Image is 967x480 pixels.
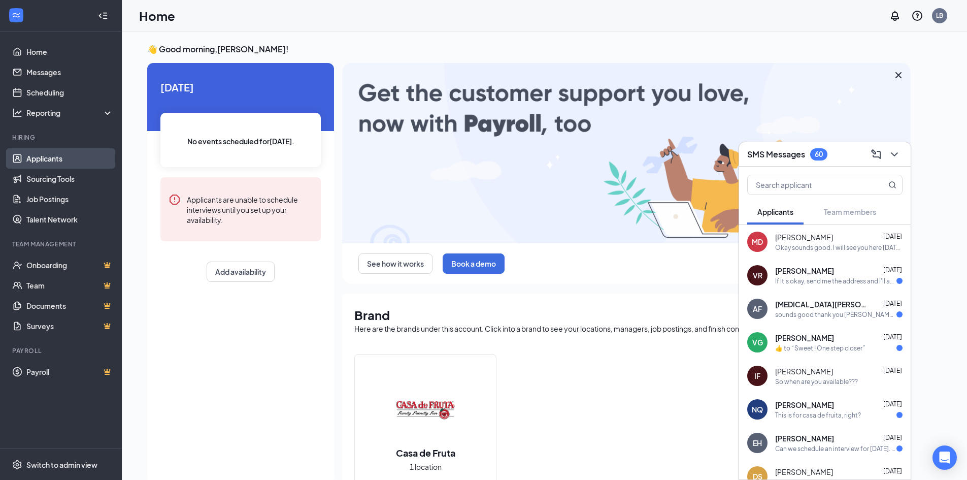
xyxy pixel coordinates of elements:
[26,82,113,103] a: Scheduling
[187,136,294,147] span: No events scheduled for [DATE] .
[883,333,902,341] span: [DATE]
[354,324,898,334] div: Here are the brands under this account. Click into a brand to see your locations, managers, job p...
[26,189,113,209] a: Job Postings
[870,148,882,161] svg: ComposeMessage
[883,400,902,408] span: [DATE]
[342,63,911,243] img: payroll-large.gif
[883,367,902,374] span: [DATE]
[12,133,111,142] div: Hiring
[747,149,805,160] h3: SMS Messages
[775,232,833,242] span: [PERSON_NAME]
[883,233,902,240] span: [DATE]
[169,194,181,206] svg: Error
[886,146,903,163] button: ChevronDown
[775,444,896,453] div: Can we schedule an interview for [DATE]. Will the position still be available?
[775,433,834,443] span: [PERSON_NAME]
[12,346,111,355] div: Payroll
[753,438,762,448] div: EH
[26,108,114,118] div: Reporting
[443,253,505,274] button: Book a demo
[26,275,113,296] a: TeamCrown
[748,175,868,195] input: Search applicant
[26,362,113,382] a: PayrollCrown
[12,460,22,470] svg: Settings
[815,150,823,158] div: 60
[888,181,896,189] svg: MagnifyingGlass
[12,108,22,118] svg: Analysis
[139,7,175,24] h1: Home
[160,79,321,95] span: [DATE]
[98,11,108,21] svg: Collapse
[775,344,865,353] div: ​👍​ to “ Sweet ! One step closer ”
[26,42,113,62] a: Home
[187,194,313,225] div: Applicants are unable to schedule interviews until you set up your availability.
[410,461,442,472] span: 1 location
[393,377,458,442] img: Casa de Fruta
[147,44,911,55] h3: 👋 Good morning, [PERSON_NAME] !
[883,266,902,274] span: [DATE]
[775,277,896,285] div: If it's okay, send me the address and I'll ask for who.
[26,316,113,336] a: SurveysCrown
[752,337,763,347] div: VG
[26,255,113,275] a: OnboardingCrown
[354,306,898,324] h1: Brand
[775,467,833,477] span: [PERSON_NAME]
[911,10,923,22] svg: QuestionInfo
[753,304,762,314] div: AF
[889,10,901,22] svg: Notifications
[892,69,905,81] svg: Cross
[775,299,866,309] span: [MEDICAL_DATA][PERSON_NAME]
[775,243,903,252] div: Okay sounds good. I will see you here [DATE] at 11am. Just come to the first building as you driv...
[26,460,97,470] div: Switch to admin view
[775,377,858,386] div: So when are you available???
[11,10,21,20] svg: WorkstreamLogo
[775,411,861,420] div: This is for casa de fruita, right?
[868,146,884,163] button: ComposeMessage
[26,148,113,169] a: Applicants
[386,446,465,459] h2: Casa de Fruta
[12,240,111,248] div: Team Management
[775,400,834,410] span: [PERSON_NAME]
[757,207,793,216] span: Applicants
[775,310,896,319] div: sounds good thank you [PERSON_NAME] much
[26,209,113,230] a: Talent Network
[752,237,763,247] div: MD
[26,296,113,316] a: DocumentsCrown
[754,371,760,381] div: IF
[888,148,901,161] svg: ChevronDown
[883,467,902,475] span: [DATE]
[936,11,943,20] div: LB
[753,270,762,280] div: VR
[883,434,902,441] span: [DATE]
[26,169,113,189] a: Sourcing Tools
[883,300,902,307] span: [DATE]
[824,207,876,216] span: Team members
[358,253,432,274] button: See how it works
[752,404,763,414] div: NQ
[26,62,113,82] a: Messages
[775,366,833,376] span: [PERSON_NAME]
[775,266,834,276] span: [PERSON_NAME]
[775,333,834,343] span: [PERSON_NAME]
[207,262,275,282] button: Add availability
[932,445,957,470] div: Open Intercom Messenger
